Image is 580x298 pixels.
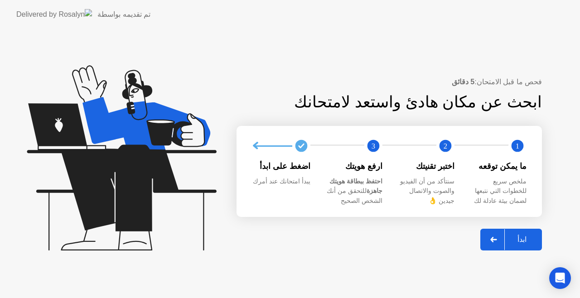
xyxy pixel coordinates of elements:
[97,9,150,20] div: تم تقديمه بواسطة
[237,77,542,87] div: فحص ما قبل الامتحان:
[325,160,382,172] div: ارفع هويتك
[444,142,447,150] text: 2
[325,177,382,206] div: للتحقق من أنك الشخص الصحيح
[253,177,310,187] div: يبدأ امتحانك عند أمرك
[469,177,527,206] div: ملخص سريع للخطوات التي نتبعها لضمان بيئة عادلة لك
[237,90,542,114] div: ابحث عن مكان هادئ واستعد لامتحانك
[397,160,454,172] div: اختبر تقنيتك
[480,229,542,250] button: ابدأ
[253,160,310,172] div: اضغط على ابدأ
[372,142,375,150] text: 3
[452,78,474,86] b: 5 دقائق
[397,177,454,206] div: سنتأكد من أن الفيديو والصوت والاتصال جيدين 👌
[516,142,519,150] text: 1
[16,9,92,19] img: Delivered by Rosalyn
[505,235,539,244] div: ابدأ
[329,178,382,195] b: احتفظ ببطاقة هويتك جاهزة
[469,160,527,172] div: ما يمكن توقعه
[549,267,571,289] div: Open Intercom Messenger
